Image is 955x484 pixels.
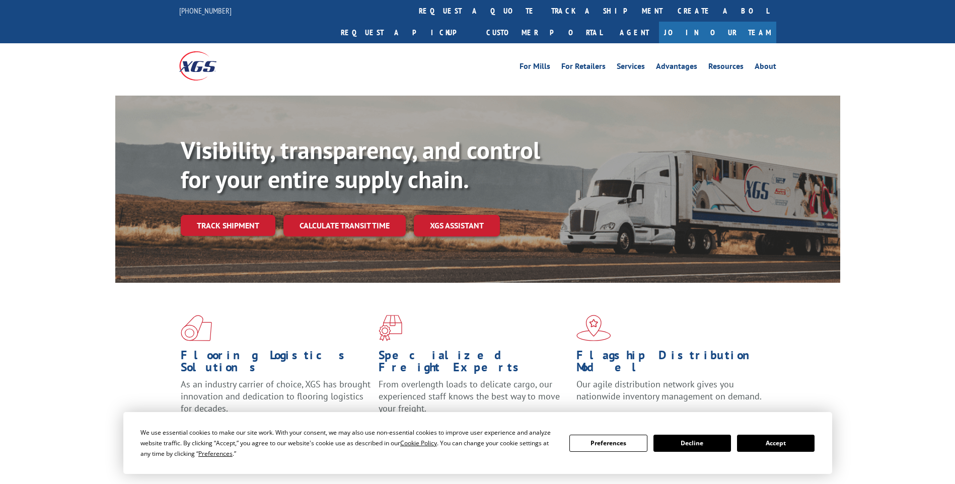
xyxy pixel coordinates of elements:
[479,22,610,43] a: Customer Portal
[576,378,762,402] span: Our agile distribution network gives you nationwide inventory management on demand.
[379,378,569,423] p: From overlength loads to delicate cargo, our experienced staff knows the best way to move your fr...
[181,315,212,341] img: xgs-icon-total-supply-chain-intelligence-red
[653,435,731,452] button: Decline
[576,315,611,341] img: xgs-icon-flagship-distribution-model-red
[283,215,406,236] a: Calculate transit time
[617,62,645,73] a: Services
[755,62,776,73] a: About
[708,62,744,73] a: Resources
[379,315,402,341] img: xgs-icon-focused-on-flooring-red
[333,22,479,43] a: Request a pickup
[140,427,557,459] div: We use essential cookies to make our site work. With your consent, we may also use non-essential ...
[610,22,659,43] a: Agent
[181,378,371,414] span: As an industry carrier of choice, XGS has brought innovation and dedication to flooring logistics...
[737,435,815,452] button: Accept
[659,22,776,43] a: Join Our Team
[400,439,437,447] span: Cookie Policy
[181,215,275,236] a: Track shipment
[414,215,500,236] a: XGS ASSISTANT
[181,134,540,195] b: Visibility, transparency, and control for your entire supply chain.
[576,349,767,378] h1: Flagship Distribution Model
[123,412,832,474] div: Cookie Consent Prompt
[569,435,647,452] button: Preferences
[181,349,371,378] h1: Flooring Logistics Solutions
[198,449,233,458] span: Preferences
[179,6,232,16] a: [PHONE_NUMBER]
[656,62,697,73] a: Advantages
[576,412,702,423] a: Learn More >
[520,62,550,73] a: For Mills
[379,349,569,378] h1: Specialized Freight Experts
[561,62,606,73] a: For Retailers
